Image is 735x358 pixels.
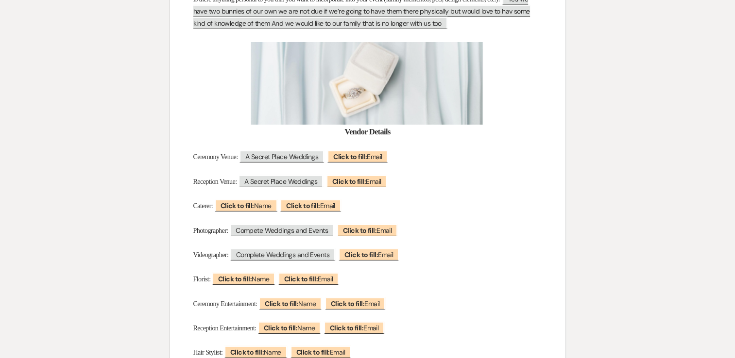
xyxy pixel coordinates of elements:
[325,297,385,309] span: Email
[327,150,388,163] span: Email
[193,178,237,185] span: Reception Venue:
[264,324,297,332] b: Click to fill:
[291,346,351,358] span: Email
[212,273,275,285] span: Name
[230,348,264,357] b: Click to fill:
[251,42,483,125] img: Screen Shot 2023-12-14 at 2.34.40 PM.png
[330,324,363,332] b: Click to fill:
[193,153,238,161] span: Ceremony Venue:
[221,201,254,210] b: Click to fill:
[259,297,322,309] span: Name
[224,346,287,358] span: Name
[333,152,367,161] b: Click to fill:
[215,199,277,212] span: Name
[193,300,257,308] span: Ceremony Entertainment:
[193,202,213,210] span: Caterer:
[337,224,397,236] span: Email
[193,251,229,259] span: Videographer:
[193,227,228,234] span: Photographer:
[265,299,298,308] b: Click to fill:
[239,175,323,187] span: A Secret Place Weddings
[326,175,387,187] span: Email
[258,322,321,334] span: Name
[343,226,376,235] b: Click to fill:
[344,250,378,259] b: Click to fill:
[331,299,364,308] b: Click to fill:
[193,276,211,283] span: Florist:
[286,201,320,210] b: Click to fill:
[218,275,252,283] b: Click to fill:
[339,248,399,260] span: Email
[230,224,334,236] span: Compete Weddings and Events
[193,349,223,356] span: Hair Stylist:
[239,150,324,163] span: A Secret Place Weddings
[324,322,384,334] span: Email
[345,127,391,136] strong: Vendor Details
[193,325,256,332] span: Reception Entertainment:
[332,177,366,186] b: Click to fill:
[284,275,318,283] b: Click to fill:
[280,199,341,212] span: Email
[230,248,335,260] span: Complete Weddings and Events
[296,348,330,357] b: Click to fill:
[278,273,339,285] span: Email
